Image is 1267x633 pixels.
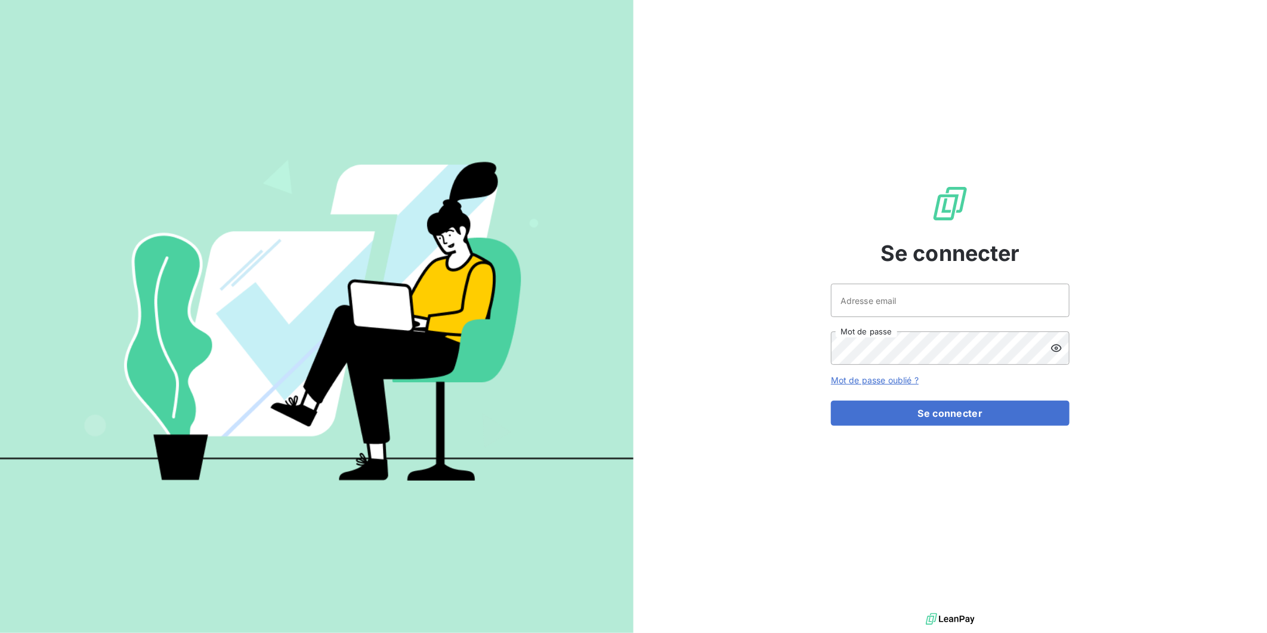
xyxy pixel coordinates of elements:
[931,185,969,223] img: Logo LeanPay
[926,610,975,628] img: logo
[831,401,1070,426] button: Se connecter
[831,375,919,385] a: Mot de passe oublié ?
[880,237,1020,269] span: Se connecter
[831,284,1070,317] input: placeholder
